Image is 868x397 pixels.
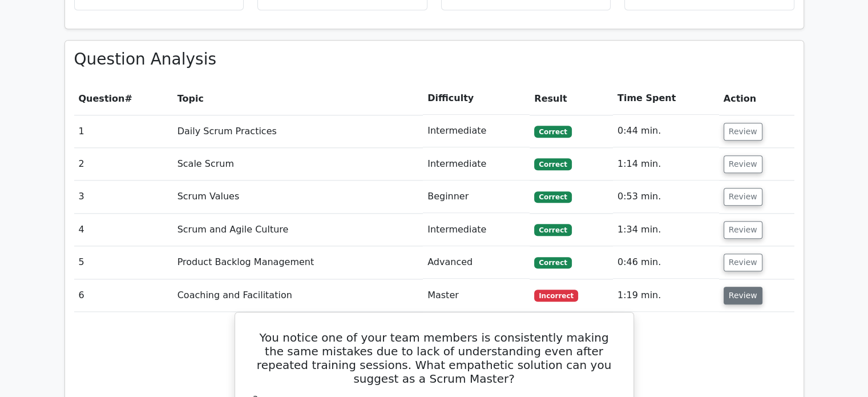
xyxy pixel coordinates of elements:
[613,82,719,115] th: Time Spent
[74,82,173,115] th: #
[423,115,530,147] td: Intermediate
[724,254,762,271] button: Review
[613,181,719,213] td: 0:53 min.
[534,191,571,203] span: Correct
[173,82,423,115] th: Topic
[79,93,125,104] span: Question
[613,246,719,279] td: 0:46 min.
[534,257,571,268] span: Correct
[724,123,762,141] button: Review
[249,331,620,386] h5: You notice one of your team members is consistently making the same mistakes due to lack of under...
[534,158,571,170] span: Correct
[613,148,719,181] td: 1:14 min.
[74,279,173,312] td: 6
[613,115,719,147] td: 0:44 min.
[724,221,762,239] button: Review
[74,214,173,246] td: 4
[719,82,794,115] th: Action
[613,279,719,312] td: 1:19 min.
[423,82,530,115] th: Difficulty
[74,50,794,69] h3: Question Analysis
[530,82,613,115] th: Result
[534,224,571,235] span: Correct
[173,279,423,312] td: Coaching and Facilitation
[173,181,423,213] td: Scrum Values
[534,126,571,137] span: Correct
[173,115,423,147] td: Daily Scrum Practices
[423,148,530,181] td: Intermediate
[423,181,530,213] td: Beginner
[423,246,530,279] td: Advanced
[724,155,762,173] button: Review
[173,246,423,279] td: Product Backlog Management
[423,279,530,312] td: Master
[74,181,173,213] td: 3
[173,214,423,246] td: Scrum and Agile Culture
[613,214,719,246] td: 1:34 min.
[74,115,173,147] td: 1
[173,148,423,181] td: Scale Scrum
[74,148,173,181] td: 2
[724,287,762,304] button: Review
[74,246,173,279] td: 5
[724,188,762,206] button: Review
[423,214,530,246] td: Intermediate
[534,290,578,301] span: Incorrect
